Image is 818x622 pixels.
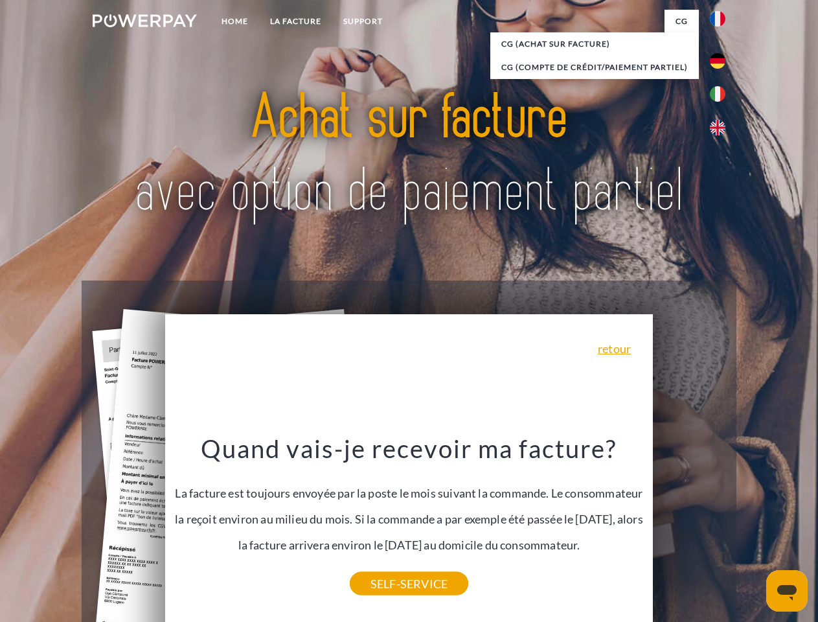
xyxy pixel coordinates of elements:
[259,10,332,33] a: LA FACTURE
[766,570,808,612] iframe: Button to launch messaging window
[665,10,699,33] a: CG
[710,120,725,135] img: en
[350,572,468,595] a: SELF-SERVICE
[490,56,699,79] a: CG (Compte de crédit/paiement partiel)
[710,86,725,102] img: it
[710,53,725,69] img: de
[710,11,725,27] img: fr
[124,62,694,248] img: title-powerpay_fr.svg
[332,10,394,33] a: Support
[173,433,646,584] div: La facture est toujours envoyée par la poste le mois suivant la commande. Le consommateur la reço...
[93,14,197,27] img: logo-powerpay-white.svg
[490,32,699,56] a: CG (achat sur facture)
[598,343,631,354] a: retour
[210,10,259,33] a: Home
[173,433,646,464] h3: Quand vais-je recevoir ma facture?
